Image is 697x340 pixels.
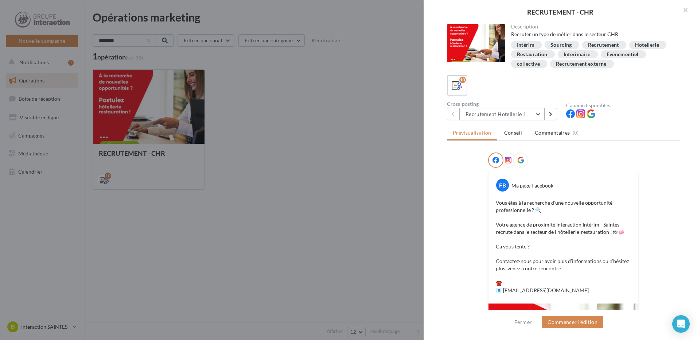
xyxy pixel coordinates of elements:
div: Cross-posting [447,101,560,107]
span: Commentaires [535,129,570,136]
div: FB [496,179,509,192]
div: Recruter un type de métier dans le secteur CHR [511,31,674,38]
div: Sourcing [550,42,572,48]
p: Vous êtes à la recherche d’une nouvelle opportunité professionnelle ? 🔍 Votre agence de proximité... [496,199,631,294]
div: Canaux disponibles [566,103,680,108]
div: Hotellerie [635,42,659,48]
div: Recrutement externe [556,61,607,67]
button: Recrutement Hotellerie 1 [459,108,545,120]
div: Restauration [517,52,548,57]
button: Fermer [511,318,535,327]
div: Open Intercom Messenger [672,315,690,333]
div: Intérim [517,42,534,48]
span: Conseil [504,130,522,136]
div: Intérimaire [564,52,591,57]
div: Evénementiel [607,52,639,57]
div: 10 [459,77,466,83]
span: (0) [573,130,579,136]
button: Commencer l'édition [542,316,603,328]
div: Ma page Facebook [511,182,553,189]
div: collective [517,61,540,67]
div: Recrutement [588,42,619,48]
div: Description [511,24,674,29]
div: RECRUTEMENT - CHR [435,9,685,15]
